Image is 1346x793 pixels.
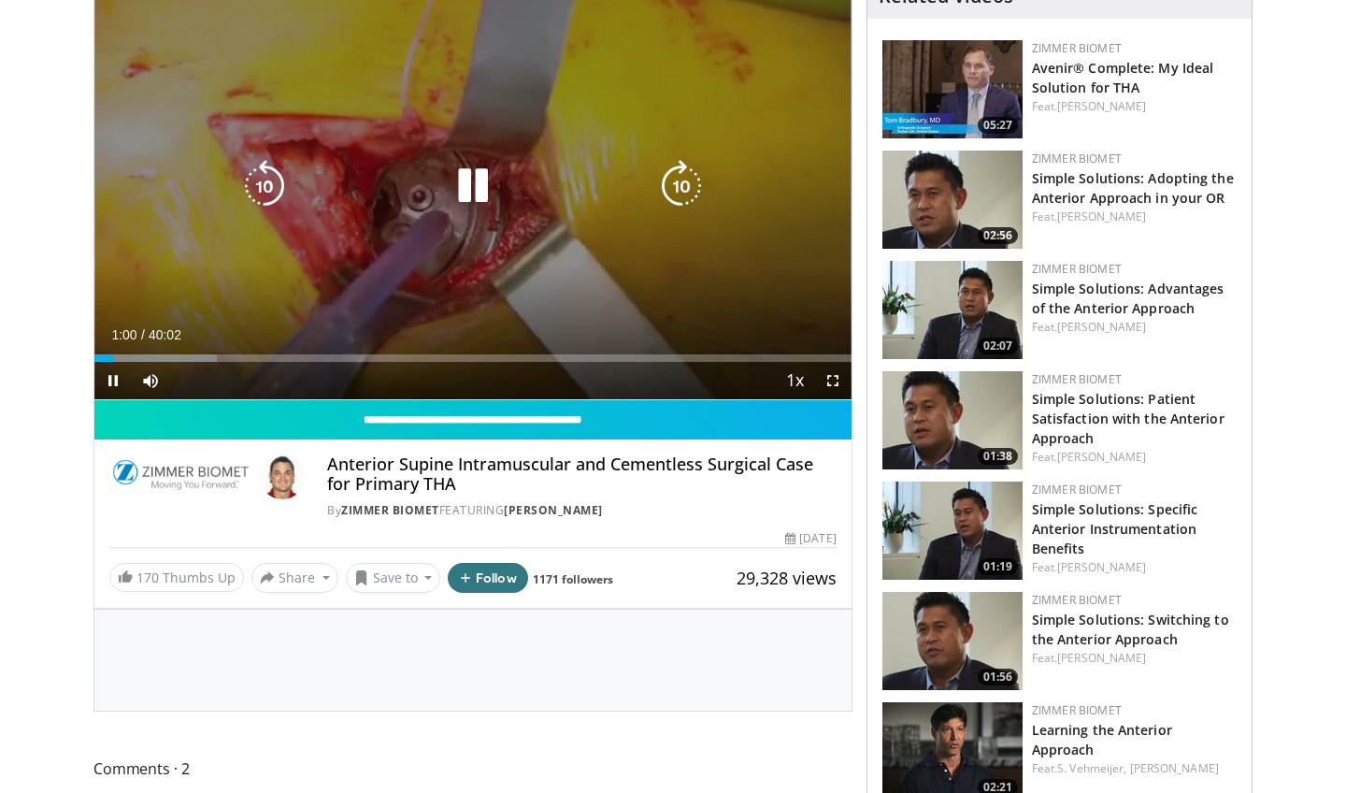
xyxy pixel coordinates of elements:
div: Feat. [1032,559,1237,576]
a: Zimmer Biomet [1032,151,1122,166]
a: 170 Thumbs Up [109,563,244,592]
button: Playback Rate [777,362,814,399]
span: 05:27 [978,117,1018,134]
a: [PERSON_NAME] [1057,650,1146,666]
div: [DATE] [785,530,836,547]
img: 0f433ef4-89a8-47df-8433-26a6cf8e8085.150x105_q85_crop-smart_upscale.jpg [882,371,1023,469]
div: By FEATURING [327,502,836,519]
img: 10d808f3-0ef9-4f3e-97fe-674a114a9830.150x105_q85_crop-smart_upscale.jpg [882,151,1023,249]
a: 05:27 [882,40,1023,138]
img: c02f14d5-4db7-4f7d-b250-8079f1a160f5.150x105_q85_crop-smart_upscale.jpg [882,592,1023,690]
a: 01:56 [882,592,1023,690]
img: Zimmer Biomet [109,454,252,499]
a: Zimmer Biomet [1032,40,1122,56]
button: Share [251,563,338,593]
span: 170 [136,569,159,586]
span: 01:19 [978,558,1018,575]
a: Simple Solutions: Switching to the Anterior Approach [1032,611,1229,648]
button: Follow [448,563,528,593]
a: [PERSON_NAME] [1057,98,1146,114]
a: 02:56 [882,151,1023,249]
a: Zimmer Biomet [1032,371,1122,387]
a: Zimmer Biomet [1032,482,1122,497]
div: Feat. [1032,98,1237,115]
a: [PERSON_NAME] [1057,209,1146,224]
a: Simple Solutions: Adopting the Anterior Approach in your OR [1032,169,1234,207]
a: 01:38 [882,371,1023,469]
button: Pause [94,362,132,399]
button: Mute [132,362,169,399]
a: S. Vehmeijer, [1057,760,1126,776]
span: 40:02 [149,327,181,342]
a: Simple Solutions: Patient Satisfaction with the Anterior Approach [1032,390,1224,447]
div: Feat. [1032,319,1237,336]
a: Simple Solutions: Advantages of the Anterior Approach [1032,280,1224,317]
a: [PERSON_NAME] [1057,449,1146,465]
a: Zimmer Biomet [1032,261,1122,277]
a: Zimmer Biomet [341,502,439,518]
button: Save to [346,563,441,593]
div: Feat. [1032,650,1237,667]
img: 56e6ec17-0c16-4c01-a1de-debe52bb35a1.150x105_q85_crop-smart_upscale.jpg [882,261,1023,359]
img: bca75946-5ac2-4d3c-8117-2fbe7672f4cd.150x105_q85_crop-smart_upscale.jpg [882,482,1023,580]
a: Zimmer Biomet [1032,592,1122,608]
a: 1171 followers [533,571,613,587]
a: 01:19 [882,482,1023,580]
span: 01:38 [978,448,1018,465]
img: 34658faa-42cf-45f9-ba82-e22c653dfc78.150x105_q85_crop-smart_upscale.jpg [882,40,1023,138]
span: 01:56 [978,669,1018,685]
button: Fullscreen [814,362,852,399]
a: [PERSON_NAME] [1057,319,1146,335]
h4: Anterior Supine Intramuscular and Cementless Surgical Case for Primary THA [327,454,836,495]
img: Avatar [260,454,305,499]
a: [PERSON_NAME] [1057,559,1146,575]
div: Feat. [1032,449,1237,466]
span: 1:00 [111,327,136,342]
span: 29,328 views [737,567,837,589]
div: Progress Bar [94,354,852,362]
span: Comments 2 [93,757,852,781]
a: Learning the Anterior Approach [1032,721,1172,758]
a: Simple Solutions: Specific Anterior Instrumentation Benefits [1032,500,1198,557]
div: Feat. [1032,760,1237,777]
a: [PERSON_NAME] [504,502,603,518]
a: 02:07 [882,261,1023,359]
span: 02:56 [978,227,1018,244]
div: Feat. [1032,209,1237,225]
a: Zimmer Biomet [1032,702,1122,718]
a: Avenir® Complete: My Ideal Solution for THA [1032,59,1214,96]
span: / [141,327,145,342]
a: [PERSON_NAME] [1130,760,1219,776]
span: 02:07 [978,338,1018,354]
